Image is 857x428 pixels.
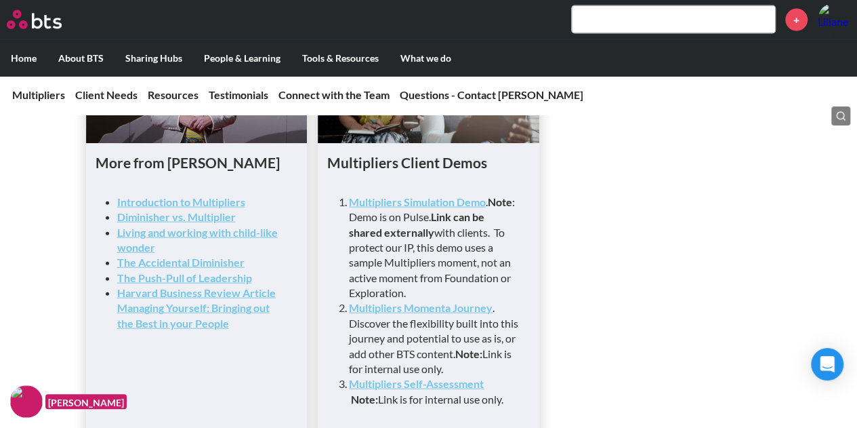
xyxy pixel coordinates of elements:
[488,195,512,208] strong: Note
[349,377,484,390] a: Multipliers Self-Assessment
[349,301,493,314] a: Multipliers Momenta Journey
[114,41,193,76] label: Sharing Hubs
[349,195,519,301] li: . : Demo is on Pulse. with clients. To protect our IP, this demo uses a sample Multipliers moment...
[193,41,291,76] label: People & Learning
[291,41,390,76] label: Tools & Resources
[12,88,65,101] a: Multipliers
[455,347,482,360] strong: Note:
[278,88,390,101] a: Connect with the Team
[818,3,850,36] img: Liliane Duquesnois Dubois
[390,41,462,76] label: What we do
[45,394,127,410] figcaption: [PERSON_NAME]
[818,3,850,36] a: Profile
[349,376,519,407] li: Link is for internal use only.
[117,256,245,269] a: The Accidental Diminisher
[117,286,276,330] a: Harvard Business Review Article Managing Yourself: Bringing out the Best in your People
[7,10,87,29] a: Go home
[117,210,236,223] a: Diminisher vs. Multiplier
[400,88,583,101] a: Questions - Contact [PERSON_NAME]
[327,153,530,172] h1: Multipliers Client Demos
[47,41,114,76] label: About BTS
[351,393,378,406] strong: Note:
[117,226,278,254] a: Living and working with child-like wonder
[349,300,519,376] li: . Discover the flexibility built into this journey and potential to use as is, or add other BTS c...
[209,88,268,101] a: Testimonials
[349,210,484,238] strong: Link can be shared externally
[75,88,138,101] a: Client Needs
[349,195,486,208] a: Multipliers Simulation Demo
[7,10,62,29] img: BTS Logo
[117,195,245,208] a: Introduction to Multipliers
[117,271,252,284] a: The Push-Pull of Leadership
[811,348,843,381] div: Open Intercom Messenger
[785,9,808,31] a: +
[10,385,43,418] img: F
[96,153,298,172] h1: More from [PERSON_NAME]
[148,88,198,101] a: Resources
